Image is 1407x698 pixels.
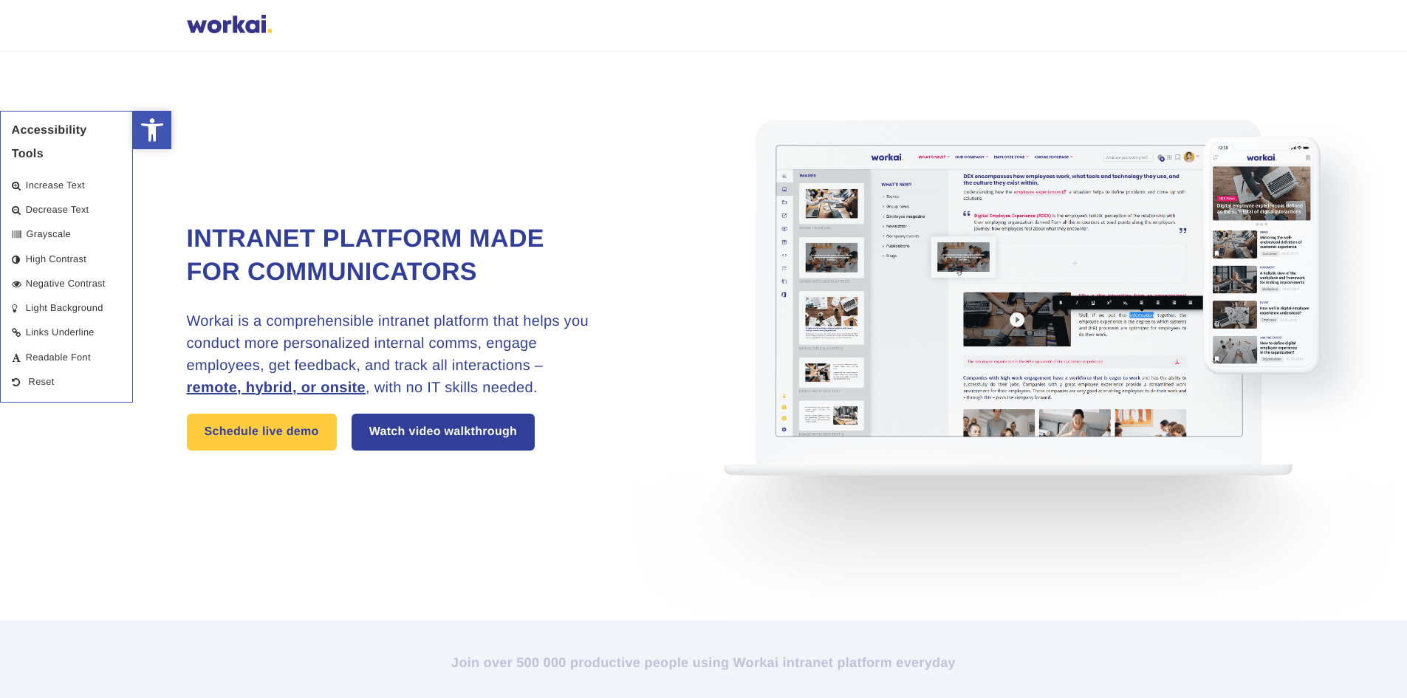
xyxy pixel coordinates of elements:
[26,179,85,191] span: Increase Text
[26,253,86,264] span: High Contrast
[1,321,132,345] a: Links Underline
[187,380,366,396] u: remote, hybrid, or onsite
[29,376,55,387] span: Reset
[1,112,132,166] p: Accessibility Tools
[1,198,132,222] a: Decrease Text
[1,296,132,321] a: Light Background
[26,352,91,363] span: Readable Font
[1,346,132,370] a: Readable Font
[26,278,106,289] span: Negative Contrast
[26,204,89,215] span: Decrease Text
[294,654,1114,671] h2: Join over 500 000 productive people using Workai intranet platform everyday
[26,327,95,338] span: Links Underline
[26,229,71,240] span: Grayscale
[187,310,593,399] h3: Workai is a comprehensible intranet platform that helps you conduct more personalized internal co...
[352,414,535,451] a: Watch video walkthrough
[1,272,132,296] a: Negative Contrast
[26,302,103,313] span: Light Background
[187,414,337,451] a: Schedule live demo
[1,222,132,247] a: Grayscale
[1,370,132,394] a: Reset
[187,222,593,290] h1: Intranet platform made for communicators
[1,174,132,198] a: Increase Text
[1,247,132,272] a: High Contrast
